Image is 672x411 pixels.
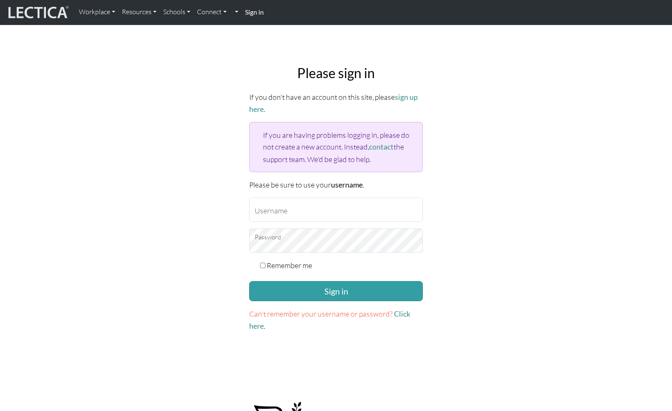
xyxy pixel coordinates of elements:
span: Can't remember your username or password? [249,309,393,318]
a: Schools [160,3,194,21]
input: Username [249,198,423,222]
a: contact [369,142,394,151]
div: If you are having problems logging in, please do not create a new account. Instead, the support t... [249,122,423,172]
h2: Please sign in [249,65,423,81]
p: Please be sure to use your . [249,179,423,191]
p: . [249,308,423,332]
button: Sign in [249,281,423,301]
p: If you don't have an account on this site, please . [249,91,423,115]
strong: username [331,180,363,189]
a: Connect [194,3,230,21]
a: Sign in [242,3,267,21]
a: Resources [119,3,160,21]
img: lecticalive [6,5,69,20]
label: Remember me [267,259,312,271]
a: Workplace [76,3,119,21]
strong: Sign in [245,8,264,16]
